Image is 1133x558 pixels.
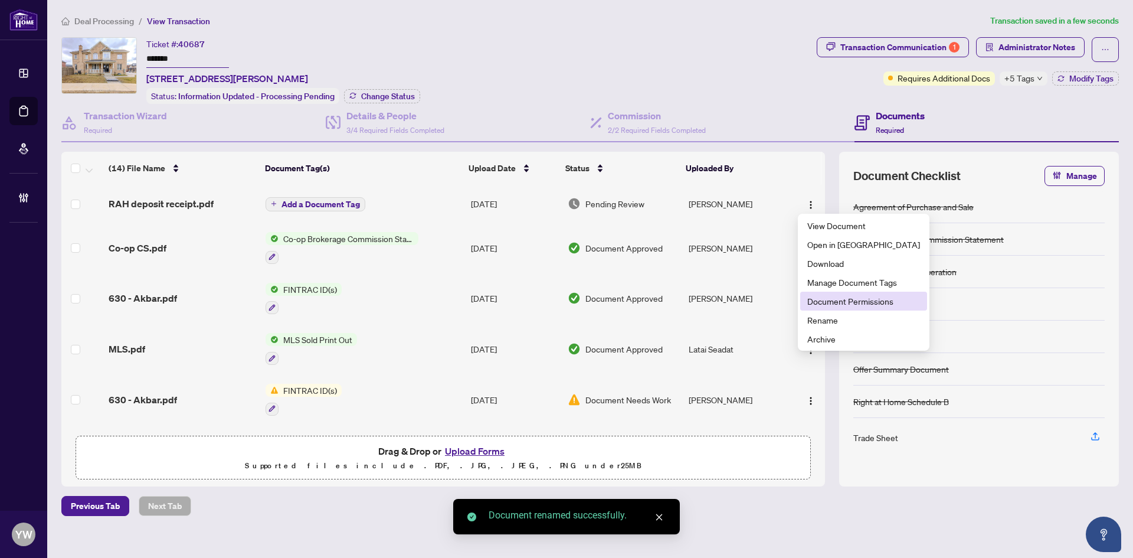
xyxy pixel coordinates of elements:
span: Document Approved [585,292,663,305]
td: [PERSON_NAME] [684,185,791,223]
th: Document Tag(s) [260,152,464,185]
button: Add a Document Tag [266,197,365,211]
div: Document renamed successfully. [489,508,666,523]
td: [PERSON_NAME] [684,273,791,324]
div: Offer Summary Document [853,363,949,376]
div: Agreement of Purchase and Sale [853,200,974,213]
img: Document Status [568,292,581,305]
span: Administrator Notes [998,38,1075,57]
button: Logo [801,194,820,213]
button: Next Tab [139,496,191,516]
span: 3/4 Required Fields Completed [346,126,444,135]
span: Upload Date [469,162,516,175]
span: solution [985,43,994,51]
img: Logo [806,200,816,210]
span: check-circle [467,513,476,521]
div: Right at Home Schedule B [853,395,949,408]
span: 40687 [178,39,205,50]
button: Change Status [344,89,420,103]
button: Manage [1044,166,1105,186]
img: Document Status [568,342,581,355]
span: Document Needs Work [585,393,671,406]
span: Document Approved [585,342,663,355]
div: Transaction Communication [840,38,960,57]
td: [PERSON_NAME] [684,374,791,425]
span: down [1037,76,1043,81]
span: Change Status [361,92,415,100]
p: Supported files include .PDF, .JPG, .JPEG, .PNG under 25 MB [83,459,803,473]
span: Document Approved [585,242,663,254]
span: (14) File Name [109,162,165,175]
td: [DATE] [466,374,563,425]
span: Modify Tags [1069,74,1114,83]
span: Manage [1066,167,1097,185]
span: Manage Document Tags [807,276,920,289]
a: Close [653,511,666,524]
td: [DATE] [466,425,563,476]
div: Trade Sheet [853,431,898,444]
div: 1 [949,42,960,53]
span: Rename [807,314,920,327]
button: Modify Tags [1052,71,1119,86]
span: Previous Tab [71,497,120,515]
img: Logo [806,396,816,406]
img: Status Icon [266,232,279,245]
span: Requires Additional Docs [898,71,990,84]
td: [DATE] [466,273,563,324]
h4: Transaction Wizard [84,109,167,123]
img: logo [9,9,38,31]
td: [PERSON_NAME] [684,425,791,476]
img: IMG-N12212684_1.jpg [62,38,136,93]
img: Status Icon [266,283,279,296]
div: Ticket #: [146,37,205,51]
span: Co-op Brokerage Commission Statement [279,232,418,245]
button: Add a Document Tag [266,196,365,211]
img: Document Status [568,197,581,210]
td: [PERSON_NAME] [684,223,791,273]
span: Required [84,126,112,135]
span: Pending Review [585,197,644,210]
span: FINTRAC ID(s) [279,283,342,296]
span: ellipsis [1101,45,1109,54]
span: FINTRAC ID(s) [279,384,342,397]
span: Status [565,162,590,175]
th: Status [561,152,681,185]
span: Drag & Drop orUpload FormsSupported files include .PDF, .JPG, .JPEG, .PNG under25MB [76,436,810,480]
span: Required [876,126,904,135]
button: Status IconMLS Sold Print Out [266,333,357,365]
span: +5 Tags [1004,71,1034,85]
span: View Document [807,219,920,232]
span: plus [271,201,277,207]
span: YW [15,526,32,543]
button: Administrator Notes [976,37,1085,57]
div: Status: [146,88,339,104]
img: Status Icon [266,384,279,397]
span: Add a Document Tag [281,200,360,208]
span: 630 - Akbar.pdf [109,291,177,305]
th: Upload Date [464,152,561,185]
button: Status IconFINTRAC ID(s) [266,283,342,315]
button: Upload Forms [441,443,508,459]
h4: Commission [608,109,706,123]
span: Open in [GEOGRAPHIC_DATA] [807,238,920,251]
span: 2/2 Required Fields Completed [608,126,706,135]
span: Archive [807,332,920,345]
th: (14) File Name [104,152,260,185]
h4: Details & People [346,109,444,123]
span: MLS.pdf [109,342,145,356]
span: MLS Sold Print Out [279,333,357,346]
span: Download [807,257,920,270]
td: [DATE] [466,324,563,374]
span: home [61,17,70,25]
span: RAH deposit receipt.pdf [109,197,214,211]
button: Open asap [1086,517,1121,552]
button: Status IconFINTRAC ID(s) [266,384,342,416]
span: Deal Processing [74,16,134,27]
li: / [139,14,142,28]
span: 630 - Akbar.pdf [109,393,177,407]
span: Information Updated - Processing Pending [178,91,335,102]
article: Transaction saved in a few seconds [990,14,1119,28]
img: Status Icon [266,333,279,346]
img: Document Status [568,393,581,406]
h4: Documents [876,109,925,123]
